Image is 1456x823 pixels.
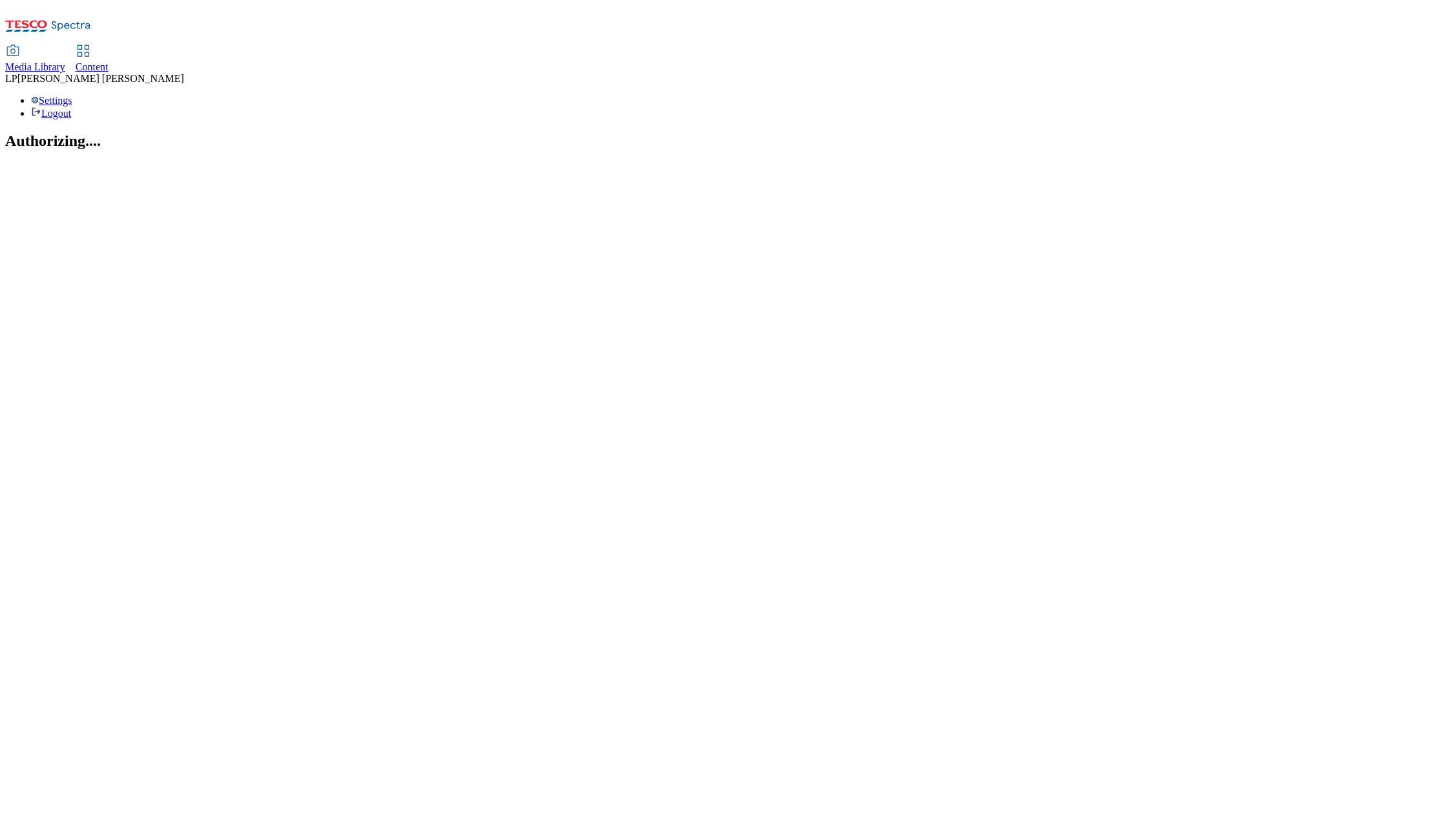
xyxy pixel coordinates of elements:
a: Content [76,46,109,73]
span: [PERSON_NAME] [PERSON_NAME] [17,73,184,84]
h2: Authorizing.... [5,132,1451,150]
a: Settings [31,95,72,106]
a: Media Library [5,46,65,73]
a: Logout [31,108,71,119]
span: Content [76,61,109,72]
span: Media Library [5,61,65,72]
span: LP [5,73,17,84]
